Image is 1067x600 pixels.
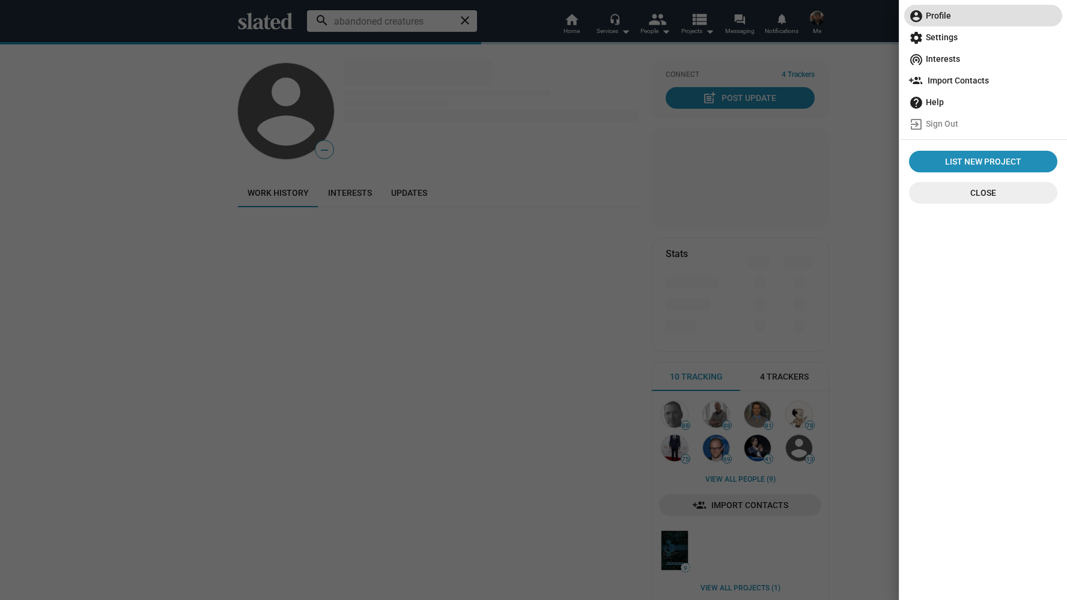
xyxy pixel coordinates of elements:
[904,5,1062,26] a: Profile
[909,117,923,132] mat-icon: exit_to_app
[909,52,923,67] mat-icon: wifi_tethering
[904,26,1062,48] a: Settings
[904,70,1062,91] a: Import Contacts
[909,151,1057,172] a: List New Project
[909,182,1057,204] button: Close
[909,5,1057,26] span: Profile
[914,151,1053,172] span: List New Project
[909,48,1057,70] span: Interests
[909,95,923,110] mat-icon: help
[904,91,1062,113] a: Help
[904,48,1062,70] a: Interests
[909,113,1057,135] span: Sign Out
[909,70,1057,91] span: Import Contacts
[909,9,923,23] mat-icon: account_circle
[909,91,1057,113] span: Help
[909,26,1057,48] span: Settings
[919,182,1048,204] span: Close
[904,113,1062,135] a: Sign Out
[909,31,923,45] mat-icon: settings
